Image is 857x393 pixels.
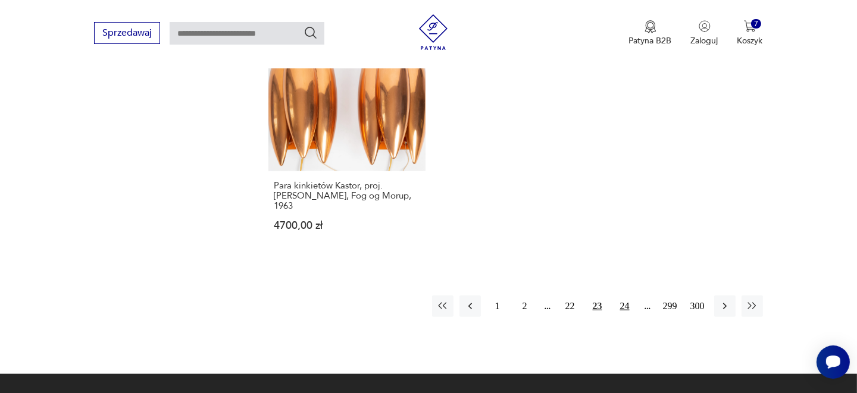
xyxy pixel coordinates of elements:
[94,30,160,38] a: Sprzedawaj
[514,295,536,317] button: 2
[737,20,763,46] button: 7Koszyk
[744,20,756,32] img: Ikona koszyka
[587,295,608,317] button: 23
[659,295,681,317] button: 299
[274,181,420,211] h3: Para kinkietów Kastor, proj. [PERSON_NAME], Fog og Morup, 1963
[629,20,672,46] a: Ikona medaluPatyna B2B
[691,35,718,46] p: Zaloguj
[274,221,420,231] p: 4700,00 zł
[304,26,318,40] button: Szukaj
[817,345,850,379] iframe: Smartsupp widget button
[614,295,636,317] button: 24
[691,20,718,46] button: Zaloguj
[737,35,763,46] p: Koszyk
[629,35,672,46] p: Patyna B2B
[94,22,160,44] button: Sprzedawaj
[268,15,425,254] a: KlasykPara kinkietów Kastor, proj. Jo Hammerborg, Fog og Morup, 1963Para kinkietów Kastor, proj. ...
[751,19,761,29] div: 7
[645,20,656,33] img: Ikona medalu
[699,20,711,32] img: Ikonka użytkownika
[559,295,581,317] button: 22
[415,14,451,50] img: Patyna - sklep z meblami i dekoracjami vintage
[629,20,672,46] button: Patyna B2B
[687,295,708,317] button: 300
[487,295,508,317] button: 1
